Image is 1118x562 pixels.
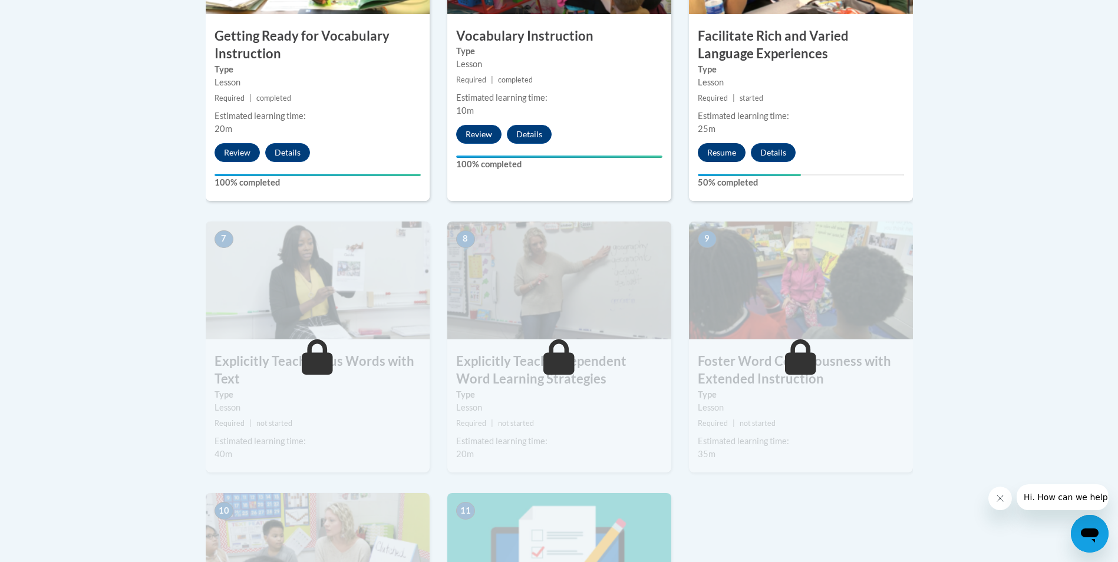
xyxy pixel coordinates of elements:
[456,435,662,448] div: Estimated learning time:
[740,94,763,103] span: started
[456,419,486,428] span: Required
[456,58,662,71] div: Lesson
[447,222,671,339] img: Course Image
[456,388,662,401] label: Type
[733,94,735,103] span: |
[215,435,421,448] div: Estimated learning time:
[456,91,662,104] div: Estimated learning time:
[507,125,552,144] button: Details
[740,419,776,428] span: not started
[215,63,421,76] label: Type
[215,419,245,428] span: Required
[256,419,292,428] span: not started
[456,502,475,520] span: 11
[456,105,474,115] span: 10m
[215,94,245,103] span: Required
[988,487,1012,510] iframe: Close message
[265,143,310,162] button: Details
[491,75,493,84] span: |
[1071,515,1109,553] iframe: Button to launch messaging window
[698,124,715,134] span: 25m
[215,174,421,176] div: Your progress
[256,94,291,103] span: completed
[733,419,735,428] span: |
[249,419,252,428] span: |
[491,419,493,428] span: |
[215,143,260,162] button: Review
[698,76,904,89] div: Lesson
[215,124,232,134] span: 20m
[689,27,913,64] h3: Facilitate Rich and Varied Language Experiences
[206,222,430,339] img: Course Image
[698,174,801,176] div: Your progress
[698,388,904,401] label: Type
[698,401,904,414] div: Lesson
[698,176,904,189] label: 50% completed
[215,401,421,414] div: Lesson
[698,449,715,459] span: 35m
[215,76,421,89] div: Lesson
[698,230,717,248] span: 9
[456,156,662,158] div: Your progress
[689,222,913,339] img: Course Image
[215,502,233,520] span: 10
[698,435,904,448] div: Estimated learning time:
[206,27,430,64] h3: Getting Ready for Vocabulary Instruction
[698,419,728,428] span: Required
[456,230,475,248] span: 8
[456,158,662,171] label: 100% completed
[751,143,796,162] button: Details
[698,94,728,103] span: Required
[215,110,421,123] div: Estimated learning time:
[1017,484,1109,510] iframe: Message from company
[456,401,662,414] div: Lesson
[698,63,904,76] label: Type
[456,449,474,459] span: 20m
[456,45,662,58] label: Type
[498,75,533,84] span: completed
[447,352,671,389] h3: Explicitly Teach Independent Word Learning Strategies
[215,230,233,248] span: 7
[215,388,421,401] label: Type
[456,75,486,84] span: Required
[698,143,746,162] button: Resume
[215,176,421,189] label: 100% completed
[215,449,232,459] span: 40m
[249,94,252,103] span: |
[498,419,534,428] span: not started
[447,27,671,45] h3: Vocabulary Instruction
[7,8,95,18] span: Hi. How can we help?
[689,352,913,389] h3: Foster Word Consciousness with Extended Instruction
[698,110,904,123] div: Estimated learning time:
[456,125,502,144] button: Review
[206,352,430,389] h3: Explicitly Teach Focus Words with Text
